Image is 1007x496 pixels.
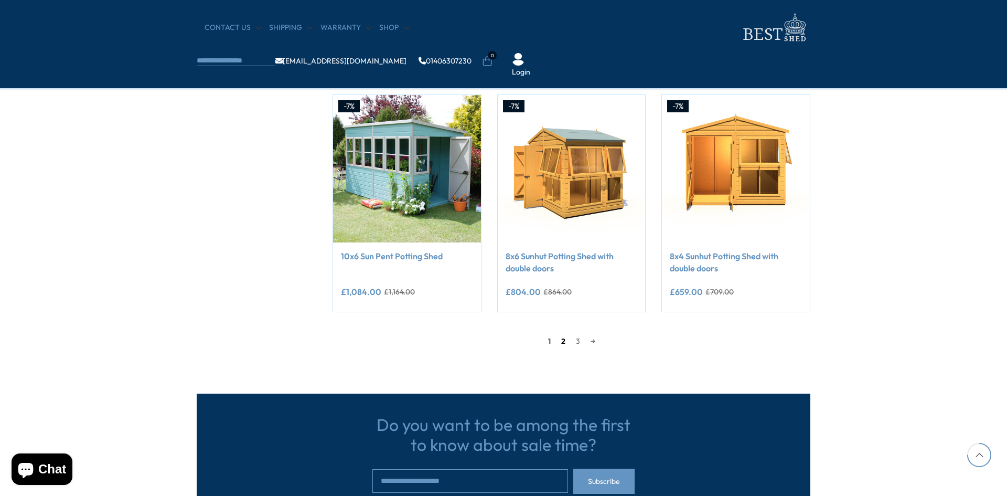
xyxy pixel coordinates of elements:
[488,51,497,60] span: 0
[737,10,810,45] img: logo
[333,95,481,243] img: 8x6 Sun Pent Potting Shed - Best Shed
[670,288,703,296] ins: £659.00
[667,100,689,113] div: -7%
[670,250,802,274] a: 8x4 Sunhut Potting Shed with double doors
[512,67,530,78] a: Login
[338,100,360,113] div: -7%
[320,23,371,33] a: Warranty
[482,56,492,67] a: 0
[498,95,646,243] img: 8x6 Sunhut Potting Shed with double doors - Best Shed
[8,453,76,488] inbox-online-store-chat: Shopify online store chat
[275,57,406,65] a: [EMAIL_ADDRESS][DOMAIN_NAME]
[205,23,261,33] a: CONTACT US
[269,23,313,33] a: Shipping
[573,469,635,494] button: Subscribe
[503,100,524,113] div: -7%
[512,53,524,66] img: User Icon
[571,333,585,349] a: 3
[419,57,472,65] a: 01406307230
[379,23,409,33] a: Shop
[372,415,635,455] h3: Do you want to be among the first to know about sale time?
[705,288,734,296] del: £709.00
[543,333,556,349] span: 1
[588,478,620,485] span: Subscribe
[543,288,572,296] del: £864.00
[556,333,571,349] a: 2
[585,333,601,349] a: →
[341,250,473,262] a: 10x6 Sun Pent Potting Shed
[341,288,381,296] ins: £1,084.00
[384,288,415,296] del: £1,164.00
[662,95,810,243] img: 8x4 Sunhut Potting Shed with double doors - Best Shed
[506,288,541,296] ins: £804.00
[506,250,638,274] a: 8x6 Sunhut Potting Shed with double doors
